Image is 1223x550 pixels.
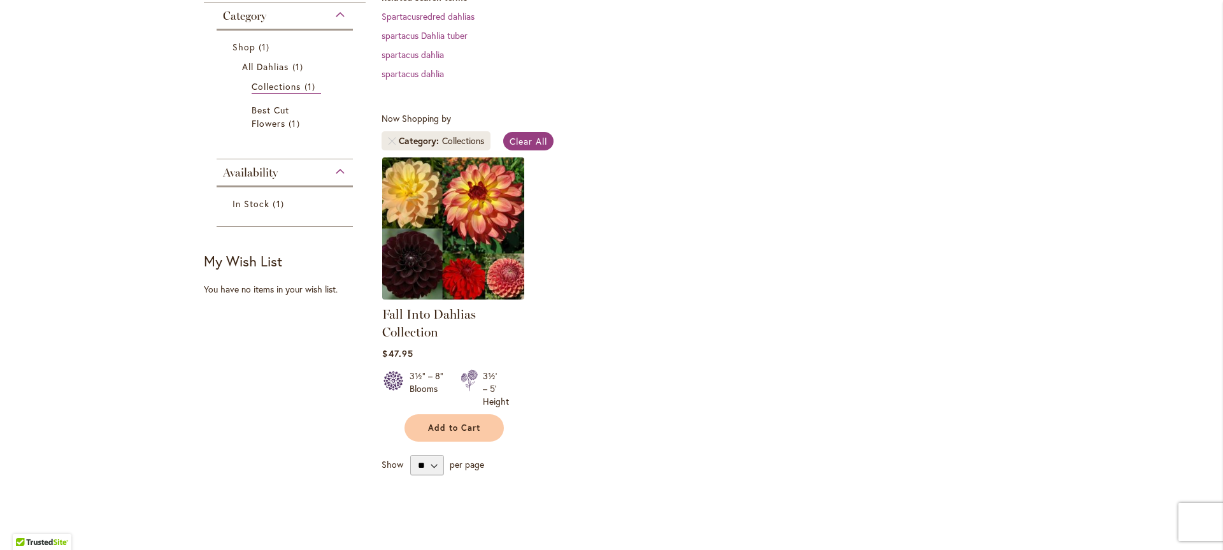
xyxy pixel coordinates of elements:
[289,117,303,130] span: 1
[252,103,321,130] a: Best Cut Flowers
[388,137,396,145] a: Remove Category Collections
[273,197,287,210] span: 1
[510,135,547,147] span: Clear All
[252,104,289,129] span: Best Cut Flowers
[450,458,484,470] span: per page
[232,198,269,210] span: In Stock
[382,458,403,470] span: Show
[223,166,278,180] span: Availability
[379,154,528,303] img: Fall Into Dahlias Collection
[232,40,340,54] a: Shop
[259,40,273,54] span: 1
[399,134,442,147] span: Category
[242,60,331,73] a: All Dahlias
[503,132,554,150] a: Clear All
[382,307,476,340] a: Fall Into Dahlias Collection
[382,68,444,80] a: spartacus dahlia
[223,9,266,23] span: Category
[292,60,306,73] span: 1
[204,252,282,270] strong: My Wish List
[483,370,509,408] div: 3½' – 5' Height
[410,370,445,408] div: 3½" – 8" Blooms
[382,112,451,124] span: Now Shopping by
[382,347,413,359] span: $47.95
[232,197,340,210] a: In Stock 1
[252,80,321,94] a: Collections
[442,134,484,147] div: Collections
[382,290,524,302] a: Fall Into Dahlias Collection
[252,80,301,92] span: Collections
[242,61,289,73] span: All Dahlias
[304,80,318,93] span: 1
[10,505,45,540] iframe: Launch Accessibility Center
[382,29,468,41] a: spartacus Dahlia tuber
[428,423,480,433] span: Add to Cart
[204,283,374,296] div: You have no items in your wish list.
[382,10,475,22] a: Spartacusredred dahlias
[404,414,504,442] button: Add to Cart
[382,48,444,61] a: spartacus dahlia
[232,41,255,53] span: Shop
